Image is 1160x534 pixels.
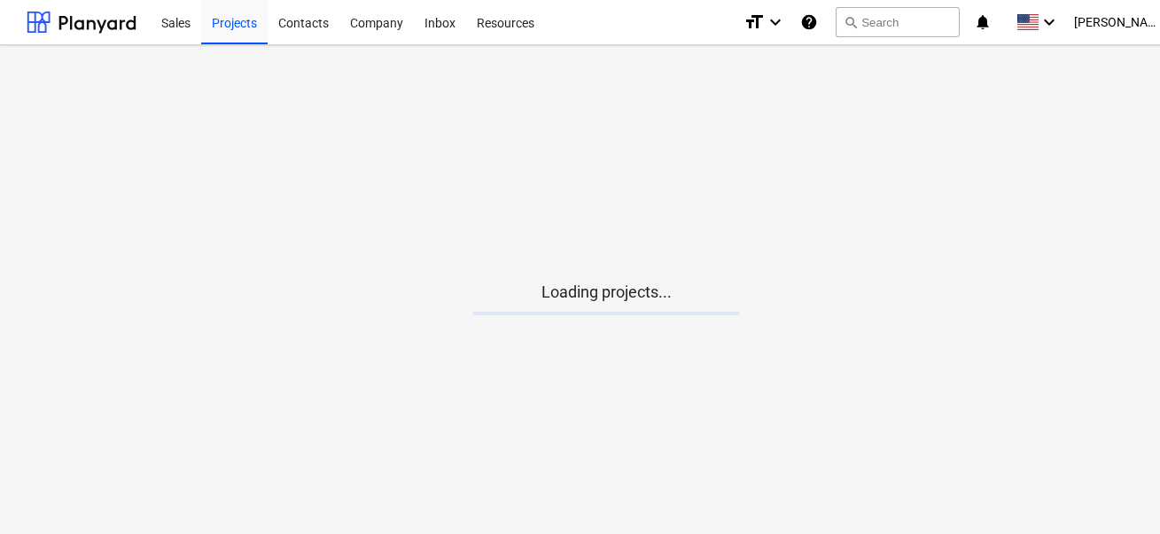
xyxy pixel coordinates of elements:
[743,12,765,33] i: format_size
[765,12,786,33] i: keyboard_arrow_down
[836,7,960,37] button: Search
[800,12,818,33] i: Knowledge base
[1039,12,1060,33] i: keyboard_arrow_down
[844,15,858,29] span: search
[974,12,992,33] i: notifications
[473,282,739,303] p: Loading projects...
